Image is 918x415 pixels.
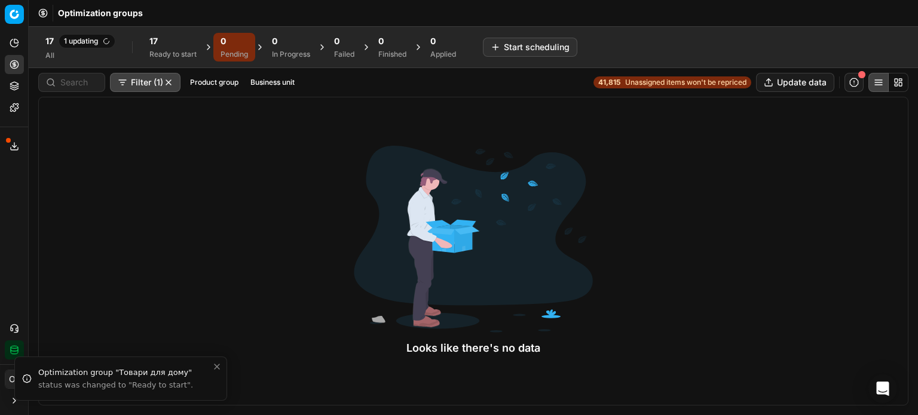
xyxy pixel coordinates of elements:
span: Optimization groups [58,7,143,19]
span: 0 [430,35,436,47]
input: Search [60,76,97,88]
span: 1 updating [59,34,115,48]
span: 17 [149,35,158,47]
button: ОГ [5,370,24,389]
div: Applied [430,50,456,59]
span: ОГ [5,370,23,388]
button: Filter (1) [110,73,180,92]
button: Close toast [210,359,224,374]
div: Failed [334,50,354,59]
div: status was changed to "Ready to start". [38,380,212,391]
nav: breadcrumb [58,7,143,19]
button: Update data [756,73,834,92]
div: In Progress [272,50,310,59]
button: Product group [185,75,243,90]
div: Finished [378,50,406,59]
div: Pending [221,50,248,59]
span: 0 [272,35,277,47]
span: 17 [45,35,54,47]
button: Start scheduling [483,38,577,57]
a: 41,815Unassigned items won't be repriced [593,76,751,88]
button: Business unit [246,75,299,90]
div: All [45,51,115,60]
span: 0 [378,35,384,47]
span: 0 [221,35,226,47]
strong: 41,815 [598,78,620,87]
span: Unassigned items won't be repriced [625,78,746,87]
div: Open Intercom Messenger [868,374,897,403]
div: Looks like there's no data [354,340,593,356]
div: Ready to start [149,50,197,59]
div: Optimization group "Товари для дому" [38,367,212,379]
span: 0 [334,35,339,47]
